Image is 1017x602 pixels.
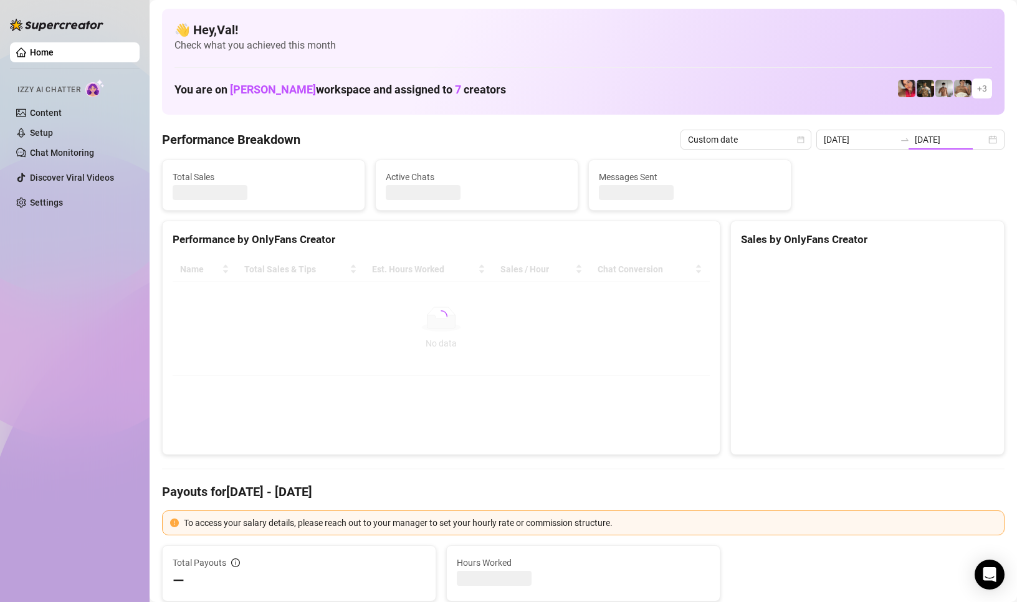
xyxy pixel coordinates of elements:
[898,80,915,97] img: Vanessa
[30,173,114,183] a: Discover Viral Videos
[30,148,94,158] a: Chat Monitoring
[915,133,986,146] input: End date
[162,131,300,148] h4: Performance Breakdown
[975,560,1005,590] div: Open Intercom Messenger
[599,170,781,184] span: Messages Sent
[386,170,568,184] span: Active Chats
[170,518,179,527] span: exclamation-circle
[824,133,895,146] input: Start date
[30,128,53,138] a: Setup
[455,83,461,96] span: 7
[917,80,934,97] img: Tony
[230,83,316,96] span: [PERSON_NAME]
[85,79,105,97] img: AI Chatter
[174,83,506,97] h1: You are on workspace and assigned to creators
[741,231,994,248] div: Sales by OnlyFans Creator
[174,39,992,52] span: Check what you achieved this month
[17,84,80,96] span: Izzy AI Chatter
[954,80,972,97] img: Aussieboy_jfree
[900,135,910,145] span: swap-right
[10,19,103,31] img: logo-BBDzfeDw.svg
[174,21,992,39] h4: 👋 Hey, Val !
[173,170,355,184] span: Total Sales
[457,556,710,570] span: Hours Worked
[30,47,54,57] a: Home
[900,135,910,145] span: to
[173,571,184,591] span: —
[173,556,226,570] span: Total Payouts
[184,516,996,530] div: To access your salary details, please reach out to your manager to set your hourly rate or commis...
[977,82,987,95] span: + 3
[173,231,710,248] div: Performance by OnlyFans Creator
[688,130,804,149] span: Custom date
[30,108,62,118] a: Content
[162,483,1005,500] h4: Payouts for [DATE] - [DATE]
[935,80,953,97] img: aussieboy_j
[231,558,240,567] span: info-circle
[30,198,63,208] a: Settings
[797,136,805,143] span: calendar
[433,308,449,324] span: loading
